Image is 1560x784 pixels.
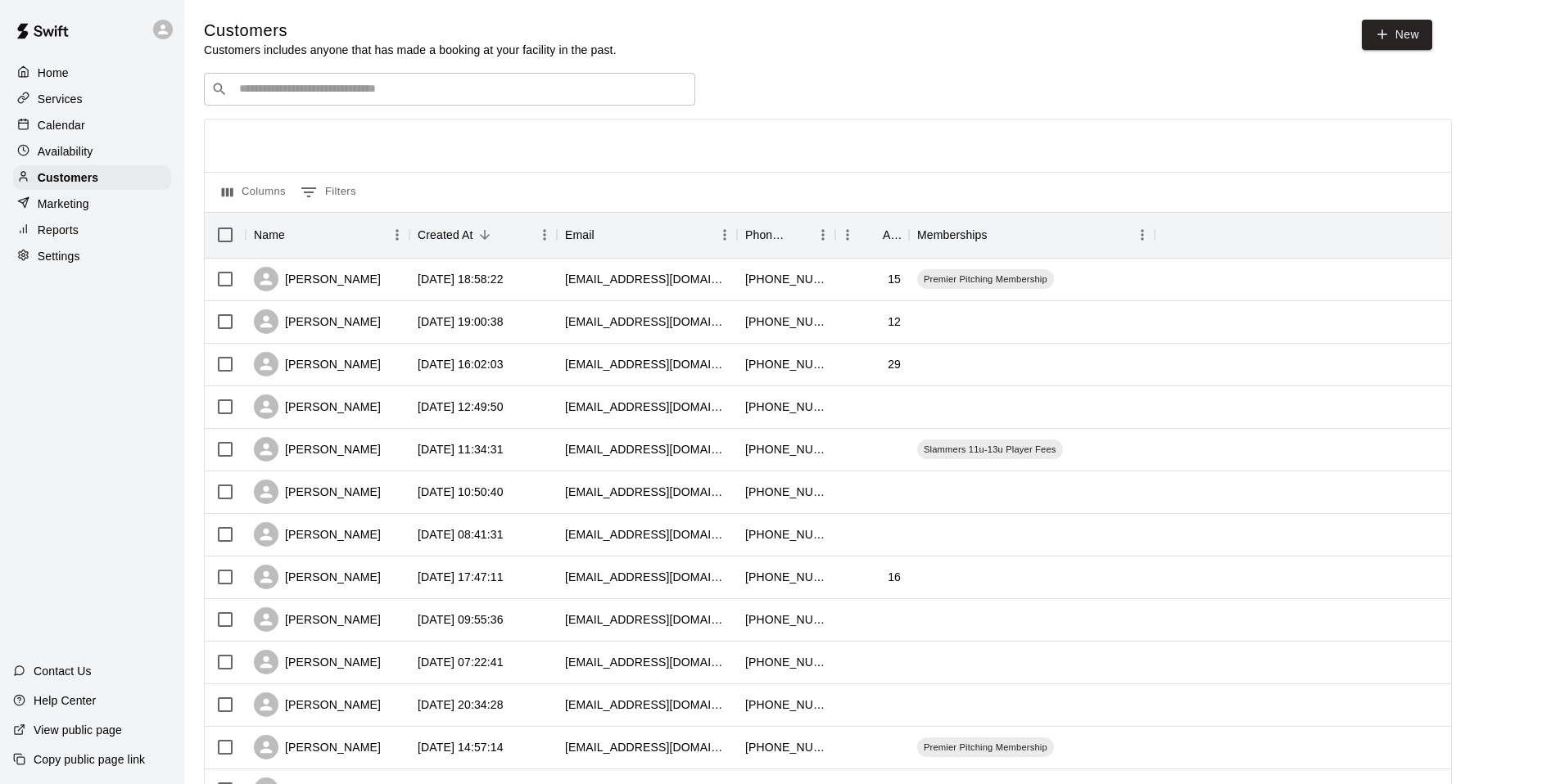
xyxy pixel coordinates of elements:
div: 2025-09-28 20:34:28 [418,696,504,713]
div: [PERSON_NAME] [254,352,381,376]
div: +18474776711 [745,654,827,670]
div: Settings [13,244,171,268]
div: +17739316630 [745,739,827,755]
p: Marketing [38,196,89,212]
div: 2025-10-01 08:41:31 [418,526,504,543]
button: Sort [473,223,496,246]
div: [PERSON_NAME] [254,394,381,419]
p: Contact Us [34,663,92,679]
div: 16 [888,569,901,585]
a: Reports [13,218,171,242]
div: [PERSON_NAME] [254,650,381,674]
div: alexanderturan@gmail.com [565,569,729,585]
div: [PERSON_NAME] [254,607,381,632]
p: Calendar [38,117,85,133]
div: bruha709@gmail.com [565,654,729,670]
div: Age [883,212,901,258]
div: owenam7@gmail.com [565,313,729,330]
div: 15 [888,271,901,287]
div: +18478678187 [745,484,827,500]
div: ciccioneyoung@gmail.com [565,441,729,457]
button: Menu [385,223,409,247]
div: +12245753782 [745,313,827,330]
div: jmh4law@gmail.com [565,526,729,543]
div: christianoh827@gmail.com [565,739,729,755]
button: Select columns [218,179,290,205]
div: Memberships [909,212,1155,258]
p: View public page [34,722,122,738]
div: Email [565,212,595,258]
button: Sort [788,223,811,246]
a: Availability [13,139,171,164]
div: [PERSON_NAME] [254,565,381,589]
div: Slammers 11u-13u Player Fees [917,439,1063,459]
button: Sort [595,223,617,246]
div: 2025-10-06 16:02:03 [418,356,504,372]
button: Menu [1130,223,1155,247]
div: +12244256580 [745,356,827,372]
div: 2025-09-30 17:47:11 [418,569,504,585]
div: andrewghymans@gmail.com [565,271,729,287]
div: [PERSON_NAME] [254,735,381,759]
div: 12 [888,313,901,330]
div: Premier Pitching Membership [917,269,1054,289]
p: Home [38,65,69,81]
div: Email [557,212,737,258]
p: Settings [38,248,80,264]
div: Phone Number [737,212,835,258]
p: Reports [38,222,79,238]
span: Premier Pitching Membership [917,273,1054,286]
div: 29 [888,356,901,372]
div: [PERSON_NAME] [254,267,381,291]
div: [PERSON_NAME] [254,437,381,462]
p: Availability [38,143,93,160]
div: +18475333611 [745,696,827,713]
div: Created At [418,212,473,258]
div: 2025-10-07 18:58:22 [418,271,504,287]
div: pmiller090123@gmail.com [565,696,729,713]
div: Search customers by name or email [204,73,695,106]
a: New [1362,20,1432,50]
div: Memberships [917,212,988,258]
button: Sort [988,223,1011,246]
div: Name [254,212,285,258]
p: Customers [38,169,98,186]
div: 2025-09-27 14:57:14 [418,739,504,755]
button: Sort [860,223,883,246]
div: 2025-09-30 09:55:36 [418,611,504,628]
a: Home [13,61,171,85]
div: Name [246,212,409,258]
div: 2025-10-01 11:34:31 [418,441,504,457]
div: jonadolph@yahoo.com [565,484,729,500]
div: +16302863761 [745,526,827,543]
span: Premier Pitching Membership [917,741,1054,754]
a: Calendar [13,113,171,137]
div: +18472043957 [745,399,827,415]
h5: Customers [204,20,617,42]
div: Created At [409,212,557,258]
a: Services [13,87,171,111]
a: Marketing [13,191,171,216]
a: Customers [13,165,171,190]
div: [PERSON_NAME] [254,309,381,334]
button: Sort [285,223,308,246]
div: Phone Number [745,212,788,258]
div: 2025-10-06 19:00:38 [418,313,504,330]
div: schauhenry@gmail.com [565,356,729,372]
p: Customers includes anyone that has made a booking at your facility in the past. [204,42,617,58]
button: Menu [532,223,557,247]
div: [PERSON_NAME] [254,480,381,504]
div: [PERSON_NAME] [254,522,381,547]
div: +18474440443 [745,569,827,585]
div: +13122823338 [745,441,827,457]
div: Premier Pitching Membership [917,737,1054,757]
span: Slammers 11u-13u Player Fees [917,443,1063,456]
button: Menu [811,223,835,247]
p: Services [38,91,83,107]
p: Help Center [34,692,96,709]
